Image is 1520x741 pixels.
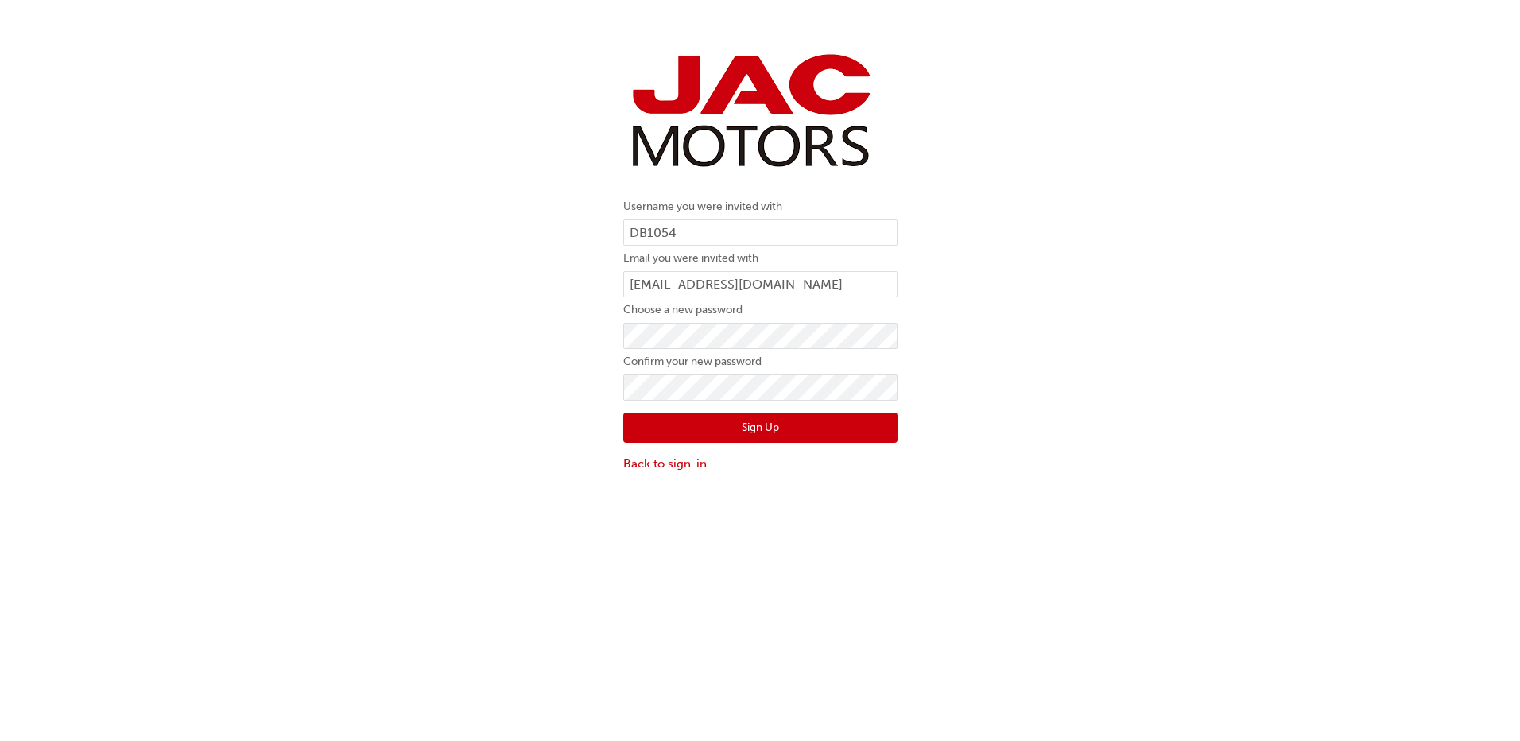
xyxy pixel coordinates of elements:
[623,48,877,173] img: jac-portal
[623,301,898,320] label: Choose a new password
[623,219,898,246] input: Username
[623,455,898,473] a: Back to sign-in
[623,352,898,371] label: Confirm your new password
[623,197,898,216] label: Username you were invited with
[623,249,898,268] label: Email you were invited with
[623,413,898,443] button: Sign Up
